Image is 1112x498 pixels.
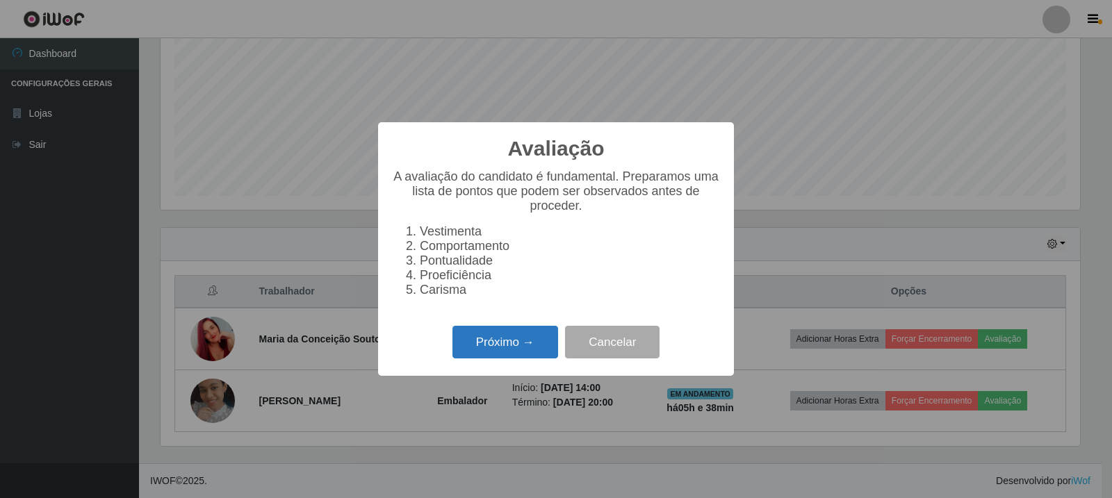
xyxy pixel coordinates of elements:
li: Proeficiência [420,268,720,283]
li: Carisma [420,283,720,297]
button: Cancelar [565,326,660,358]
li: Vestimenta [420,224,720,239]
button: Próximo → [452,326,558,358]
h2: Avaliação [508,136,605,161]
p: A avaliação do candidato é fundamental. Preparamos uma lista de pontos que podem ser observados a... [392,169,720,213]
li: Comportamento [420,239,720,254]
li: Pontualidade [420,254,720,268]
